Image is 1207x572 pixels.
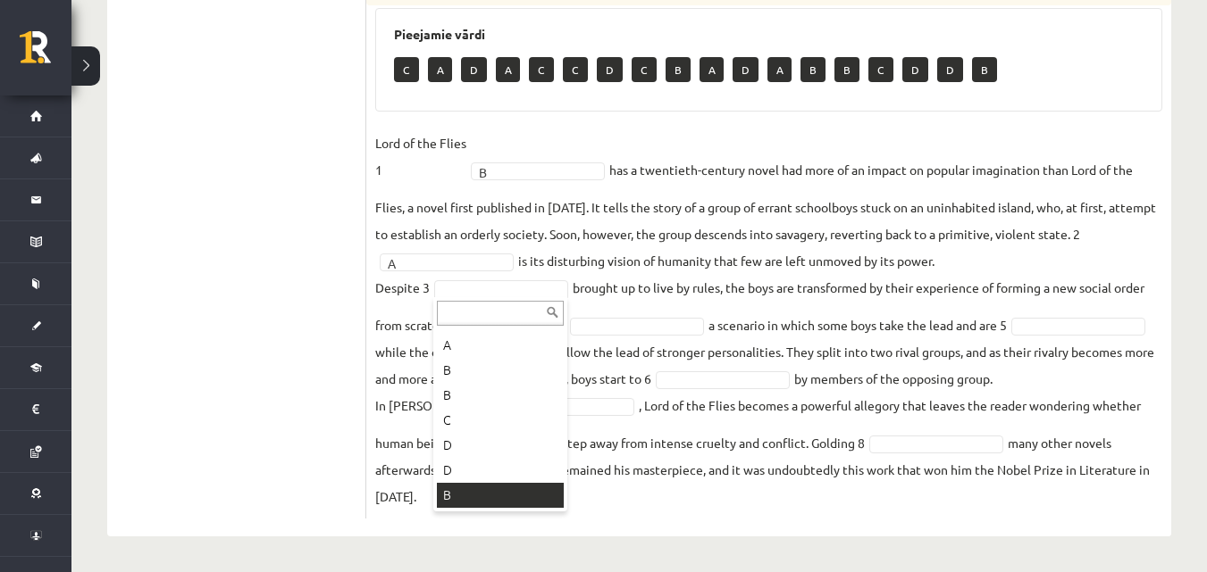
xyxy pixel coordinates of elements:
div: B [437,383,564,408]
div: D [437,433,564,458]
div: B [437,483,564,508]
div: A [437,333,564,358]
div: C [437,408,564,433]
div: D [437,458,564,483]
div: B [437,358,564,383]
